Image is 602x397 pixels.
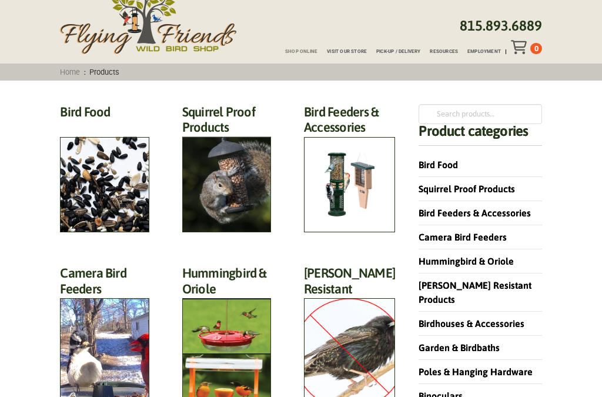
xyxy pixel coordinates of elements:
a: Squirrel Proof Products [419,184,515,194]
a: Visit product category Squirrel Proof Products [182,104,271,233]
a: Hummingbird & Oriole [419,256,514,266]
span: : [56,68,123,76]
a: Visit product category Bird Feeders & Accessories [304,104,395,233]
h2: Camera Bird Feeders [60,265,149,303]
span: Resources [430,49,458,54]
div: Toggle Off Canvas Content [511,40,530,54]
span: Products [86,68,123,76]
a: Visit Our Store [317,49,367,54]
a: Poles & Hanging Hardware [419,366,533,377]
a: Shop Online [276,49,317,54]
span: Visit Our Store [327,49,367,54]
a: Pick-up / Delivery [367,49,420,54]
a: Birdhouses & Accessories [419,318,524,329]
h2: Hummingbird & Oriole [182,265,271,303]
span: Pick-up / Delivery [376,49,421,54]
span: Employment [467,49,501,54]
h2: Squirrel Proof Products [182,104,271,142]
h2: [PERSON_NAME] Resistant Products [304,265,395,318]
a: Employment [458,49,501,54]
h2: Bird Feeders & Accessories [304,104,395,142]
a: [PERSON_NAME] Resistant Products [419,280,531,305]
a: Garden & Birdbaths [419,342,500,353]
a: Camera Bird Feeders [419,232,507,242]
a: Resources [420,49,458,54]
span: 0 [534,44,539,53]
a: Bird Feeders & Accessories [419,208,531,218]
h4: Product categories [419,124,541,146]
a: Visit product category Bird Food [60,104,149,233]
a: Home [56,68,84,76]
a: 815.893.6889 [460,18,542,34]
a: Bird Food [419,159,458,170]
h2: Bird Food [60,104,149,126]
input: Search products… [419,104,541,124]
span: Shop Online [285,49,317,54]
